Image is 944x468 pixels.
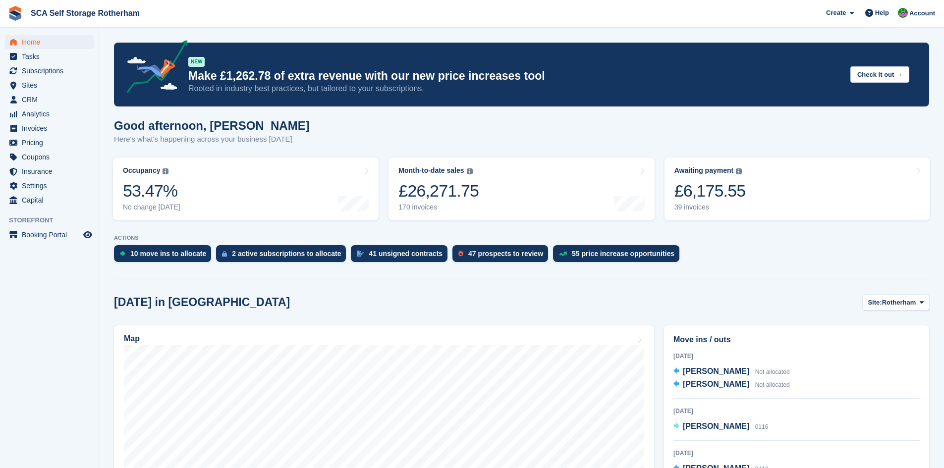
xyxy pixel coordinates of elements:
a: 41 unsigned contracts [351,245,452,267]
a: menu [5,179,94,193]
span: Subscriptions [22,64,81,78]
span: Analytics [22,107,81,121]
a: 2 active subscriptions to allocate [216,245,351,267]
div: 55 price increase opportunities [572,250,674,258]
div: [DATE] [673,352,920,361]
span: Storefront [9,215,99,225]
span: Not allocated [755,368,790,375]
a: 10 move ins to allocate [114,245,216,267]
a: Preview store [82,229,94,241]
span: Sites [22,78,81,92]
a: [PERSON_NAME] 0116 [673,420,768,433]
a: menu [5,136,94,150]
span: CRM [22,93,81,106]
div: 2 active subscriptions to allocate [232,250,341,258]
a: menu [5,121,94,135]
p: ACTIONS [114,235,929,241]
div: Awaiting payment [674,166,734,175]
span: [PERSON_NAME] [683,380,749,388]
p: Make £1,262.78 of extra revenue with our new price increases tool [188,69,842,83]
span: Coupons [22,150,81,164]
h2: Map [124,334,140,343]
span: [PERSON_NAME] [683,367,749,375]
a: [PERSON_NAME] Not allocated [673,378,790,391]
span: [PERSON_NAME] [683,422,749,430]
img: icon-info-grey-7440780725fd019a000dd9b08b2336e03edf1995a4989e88bcd33f0948082b44.svg [163,168,168,174]
span: 0116 [755,423,769,430]
img: active_subscription_to_allocate_icon-d502201f5373d7db506a760aba3b589e785aa758c864c3986d89f69b8ff3... [222,251,227,257]
h2: Move ins / outs [673,334,920,346]
a: menu [5,193,94,207]
a: 47 prospects to review [452,245,553,267]
div: 53.47% [123,181,180,201]
div: Month-to-date sales [398,166,464,175]
span: Not allocated [755,381,790,388]
img: Sarah Race [898,8,908,18]
a: menu [5,164,94,178]
div: £26,271.75 [398,181,479,201]
span: Home [22,35,81,49]
a: [PERSON_NAME] Not allocated [673,365,790,378]
div: NEW [188,57,205,67]
div: [DATE] [673,407,920,416]
a: menu [5,150,94,164]
span: Capital [22,193,81,207]
span: Site: [868,298,882,308]
div: 10 move ins to allocate [130,250,206,258]
div: No change [DATE] [123,203,180,211]
a: Awaiting payment £6,175.55 39 invoices [665,157,930,220]
a: menu [5,228,94,242]
a: menu [5,107,94,121]
a: menu [5,78,94,92]
a: menu [5,50,94,63]
button: Check it out → [850,66,909,83]
h2: [DATE] in [GEOGRAPHIC_DATA] [114,296,290,309]
a: SCA Self Storage Rotherham [27,5,144,21]
div: Occupancy [123,166,160,175]
a: 55 price increase opportunities [553,245,684,267]
img: contract_signature_icon-13c848040528278c33f63329250d36e43548de30e8caae1d1a13099fd9432cc5.svg [357,251,364,257]
span: Booking Portal [22,228,81,242]
img: prospect-51fa495bee0391a8d652442698ab0144808aea92771e9ea1ae160a38d050c398.svg [458,251,463,257]
h1: Good afternoon, [PERSON_NAME] [114,119,310,132]
a: menu [5,35,94,49]
span: Tasks [22,50,81,63]
a: menu [5,64,94,78]
img: price_increase_opportunities-93ffe204e8149a01c8c9dc8f82e8f89637d9d84a8eef4429ea346261dce0b2c0.svg [559,252,567,256]
span: Account [909,8,935,18]
img: icon-info-grey-7440780725fd019a000dd9b08b2336e03edf1995a4989e88bcd33f0948082b44.svg [736,168,742,174]
div: [DATE] [673,449,920,458]
span: Pricing [22,136,81,150]
span: Create [826,8,846,18]
p: Here's what's happening across your business [DATE] [114,134,310,145]
div: 170 invoices [398,203,479,211]
img: move_ins_to_allocate_icon-fdf77a2bb77ea45bf5b3d319d69a93e2d87916cf1d5bf7949dd705db3b84f3ca.svg [120,251,125,257]
div: £6,175.55 [674,181,746,201]
p: Rooted in industry best practices, but tailored to your subscriptions. [188,83,842,94]
button: Site: Rotherham [862,294,929,311]
span: Insurance [22,164,81,178]
img: price-adjustments-announcement-icon-8257ccfd72463d97f412b2fc003d46551f7dbcb40ab6d574587a9cd5c0d94... [118,40,188,97]
div: 41 unsigned contracts [369,250,443,258]
span: Help [875,8,889,18]
a: Occupancy 53.47% No change [DATE] [113,157,379,220]
a: Month-to-date sales £26,271.75 170 invoices [389,157,654,220]
div: 47 prospects to review [468,250,543,258]
span: Settings [22,179,81,193]
img: stora-icon-8386f47178a22dfd0bd8f6a31ec36ba5ce8667c1dd55bd0f319d3a0aa187defe.svg [8,6,23,21]
span: Rotherham [882,298,916,308]
div: 39 invoices [674,203,746,211]
span: Invoices [22,121,81,135]
img: icon-info-grey-7440780725fd019a000dd9b08b2336e03edf1995a4989e88bcd33f0948082b44.svg [467,168,473,174]
a: menu [5,93,94,106]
